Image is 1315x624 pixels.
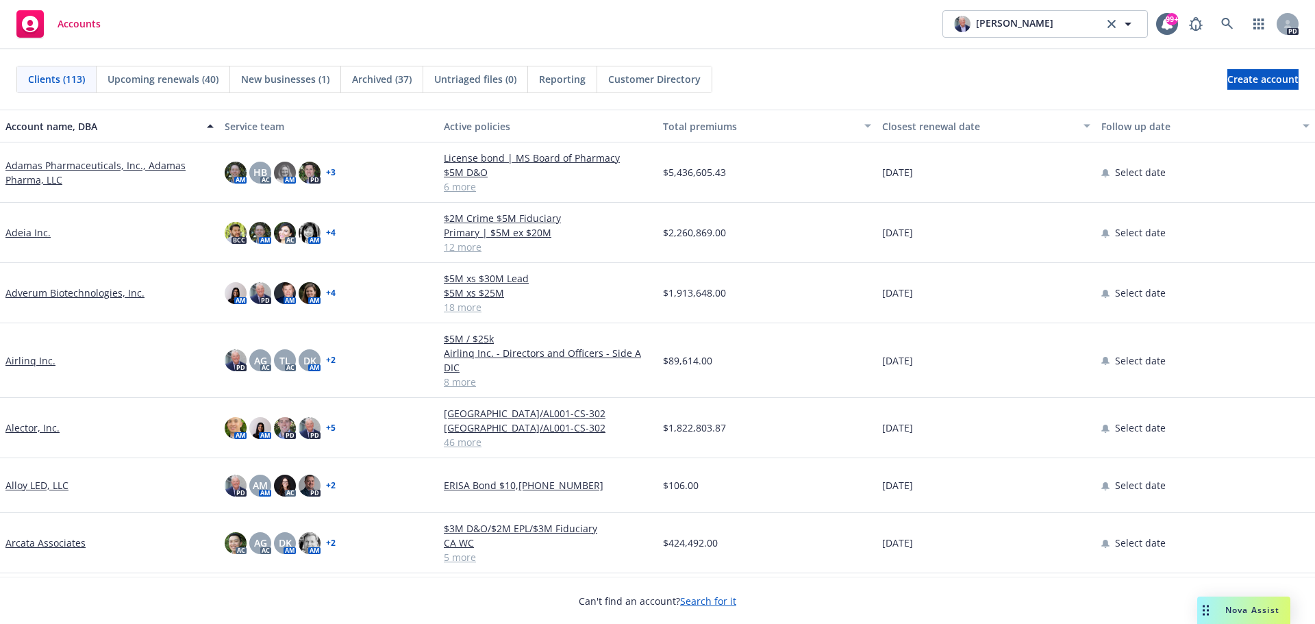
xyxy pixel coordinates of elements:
[1227,69,1299,90] a: Create account
[444,151,652,165] a: License bond | MS Board of Pharmacy
[299,162,321,184] img: photo
[976,16,1053,32] span: [PERSON_NAME]
[882,286,913,300] span: [DATE]
[1197,597,1290,624] button: Nova Assist
[882,165,913,179] span: [DATE]
[5,119,199,134] div: Account name, DBA
[444,375,652,389] a: 8 more
[5,421,60,435] a: Alector, Inc.
[303,353,316,368] span: DK
[1214,10,1241,38] a: Search
[882,225,913,240] span: [DATE]
[663,536,718,550] span: $424,492.00
[444,211,652,225] a: $2M Crime $5M Fiduciary
[663,119,856,134] div: Total premiums
[299,475,321,497] img: photo
[1197,597,1214,624] div: Drag to move
[882,536,913,550] span: [DATE]
[274,282,296,304] img: photo
[5,536,86,550] a: Arcata Associates
[254,353,267,368] span: AG
[444,550,652,564] a: 5 more
[1115,353,1166,368] span: Select date
[680,595,736,608] a: Search for it
[241,72,329,86] span: New businesses (1)
[299,222,321,244] img: photo
[225,282,247,304] img: photo
[58,18,101,29] span: Accounts
[279,536,292,550] span: DK
[11,5,106,43] a: Accounts
[444,478,652,492] a: ERISA Bond $10,[PHONE_NUMBER]
[444,286,652,300] a: $5M xs $25M
[274,475,296,497] img: photo
[444,536,652,550] a: CA WC
[444,521,652,536] a: $3M D&O/$2M EPL/$3M Fiduciary
[326,482,336,490] a: + 2
[663,165,726,179] span: $5,436,605.43
[299,417,321,439] img: photo
[225,475,247,497] img: photo
[444,435,652,449] a: 46 more
[326,169,336,177] a: + 3
[444,119,652,134] div: Active policies
[608,72,701,86] span: Customer Directory
[1227,66,1299,92] span: Create account
[663,286,726,300] span: $1,913,648.00
[5,225,51,240] a: Adeia Inc.
[444,240,652,254] a: 12 more
[663,478,699,492] span: $106.00
[942,10,1148,38] button: photo[PERSON_NAME]clear selection
[108,72,218,86] span: Upcoming renewals (40)
[279,353,290,368] span: TL
[444,225,652,240] a: Primary | $5M ex $20M
[254,536,267,550] span: AG
[326,539,336,547] a: + 2
[5,353,55,368] a: Airlinq Inc.
[253,165,267,179] span: HB
[882,353,913,368] span: [DATE]
[444,179,652,194] a: 6 more
[1115,225,1166,240] span: Select date
[444,346,652,375] a: Airlinq Inc. - Directors and Officers - Side A DIC
[1182,10,1210,38] a: Report a Bug
[326,289,336,297] a: + 4
[274,417,296,439] img: photo
[1096,110,1315,142] button: Follow up date
[444,165,652,179] a: $5M D&O
[225,532,247,554] img: photo
[326,424,336,432] a: + 5
[444,332,652,346] a: $5M / $25k
[1101,119,1294,134] div: Follow up date
[882,478,913,492] span: [DATE]
[1115,536,1166,550] span: Select date
[657,110,877,142] button: Total premiums
[225,222,247,244] img: photo
[274,222,296,244] img: photo
[274,162,296,184] img: photo
[444,271,652,286] a: $5M xs $30M Lead
[1225,604,1279,616] span: Nova Assist
[225,417,247,439] img: photo
[444,300,652,314] a: 18 more
[249,222,271,244] img: photo
[326,356,336,364] a: + 2
[444,421,652,435] a: [GEOGRAPHIC_DATA]/AL001-CS-302
[219,110,438,142] button: Service team
[225,119,433,134] div: Service team
[326,229,336,237] a: + 4
[299,532,321,554] img: photo
[1245,10,1273,38] a: Switch app
[1115,286,1166,300] span: Select date
[663,353,712,368] span: $89,614.00
[253,478,268,492] span: AM
[663,225,726,240] span: $2,260,869.00
[1115,165,1166,179] span: Select date
[1103,16,1120,32] a: clear selection
[539,72,586,86] span: Reporting
[954,16,970,32] img: photo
